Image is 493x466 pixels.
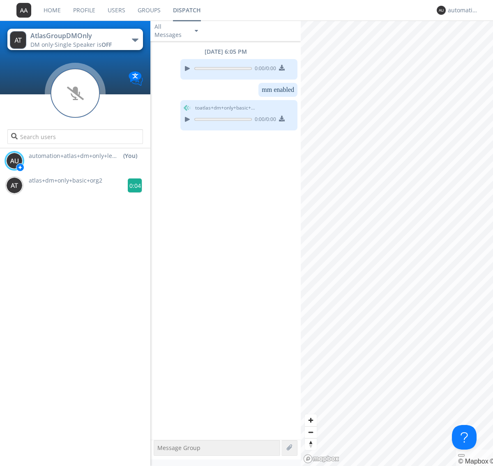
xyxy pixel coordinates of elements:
dc-p: mm enabled [262,86,294,94]
img: caret-down-sm.svg [195,30,198,32]
a: Mapbox [458,458,488,465]
span: 0:00 / 0:00 [252,65,276,74]
span: automation+atlas+dm+only+lead+org2 [29,152,119,160]
span: Single Speaker is [55,41,112,48]
button: AtlasGroupDMOnlyDM only·Single Speaker isOFF [7,29,143,50]
div: (You) [123,152,137,160]
span: 0:00 / 0:00 [252,116,276,125]
iframe: Toggle Customer Support [452,425,477,450]
img: 373638.png [6,153,23,169]
span: OFF [101,41,112,48]
button: Toggle attribution [458,454,465,457]
button: Zoom out [305,426,317,438]
img: download media button [279,116,285,121]
span: Zoom out [305,427,317,438]
img: 373638.png [437,6,446,15]
img: download media button [279,65,285,71]
button: Zoom in [305,414,317,426]
div: AtlasGroupDMOnly [30,31,123,41]
input: Search users [7,129,143,144]
div: automation+atlas+dm+only+lead+org2 [448,6,479,14]
button: Reset bearing to north [305,438,317,450]
span: Reset bearing to north [305,439,317,450]
span: atlas+dm+only+basic+org2 [29,176,102,184]
img: Translation enabled [129,71,143,86]
img: 373638.png [10,31,26,49]
img: 373638.png [6,177,23,194]
div: [DATE] 6:05 PM [150,48,301,56]
div: All Messages [154,23,187,39]
div: DM only · [30,41,123,49]
span: to atlas+dm+only+basic+org2 [195,104,257,112]
img: 373638.png [16,3,31,18]
a: Mapbox logo [303,454,339,464]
